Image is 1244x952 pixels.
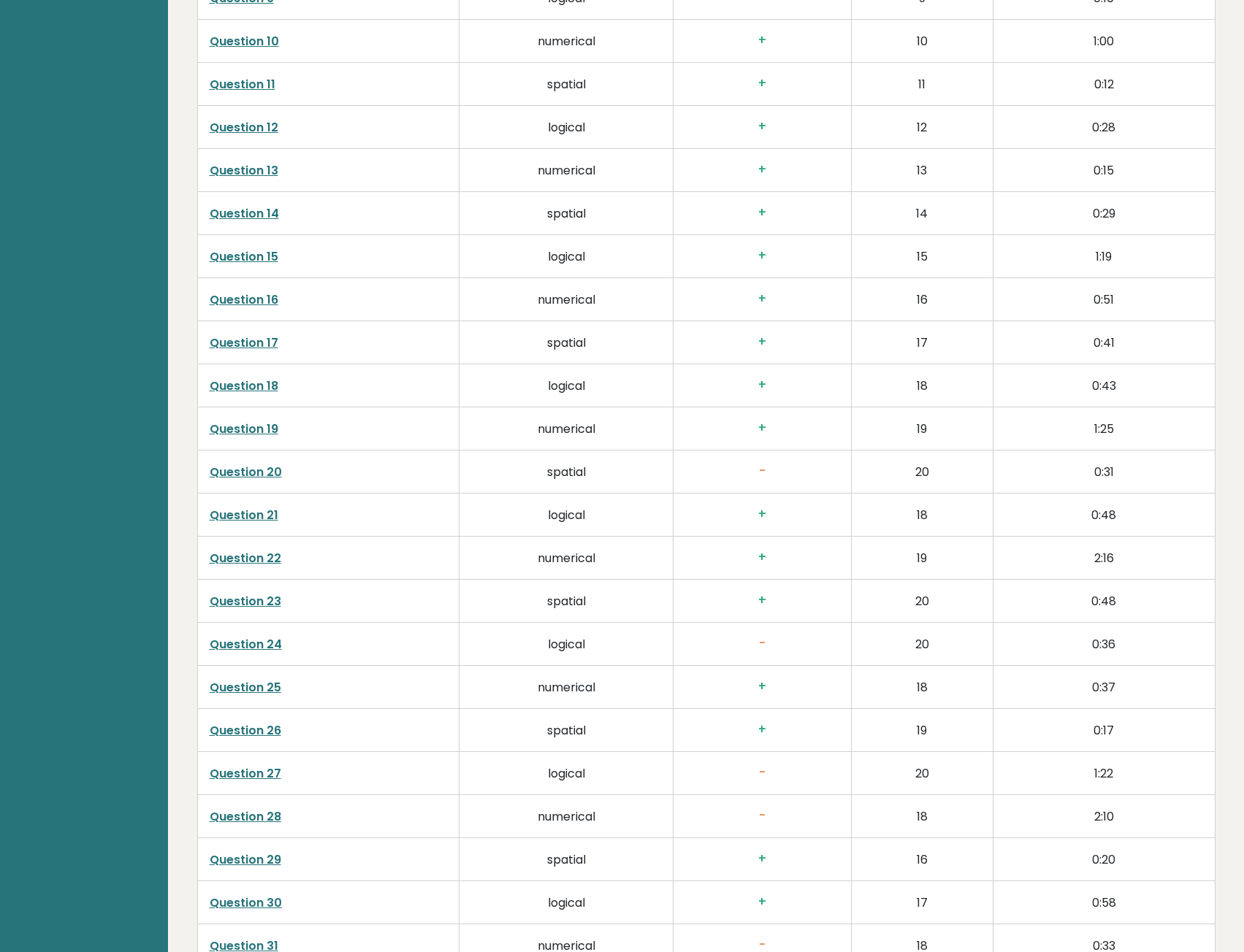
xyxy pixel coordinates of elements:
[685,722,839,737] h3: +
[851,106,993,149] td: 12
[459,364,673,407] td: logical
[993,752,1215,795] td: 1:22
[851,752,993,795] td: 20
[210,162,278,179] a: Question 13
[459,106,673,149] td: logical
[851,149,993,192] td: 13
[851,666,993,709] td: 18
[459,192,673,235] td: spatial
[993,881,1215,924] td: 0:58
[459,321,673,364] td: spatial
[685,76,839,91] h3: +
[459,537,673,580] td: numerical
[993,795,1215,838] td: 2:10
[210,205,279,222] a: Question 14
[210,248,278,265] a: Question 15
[993,278,1215,321] td: 0:51
[210,679,281,696] a: Question 25
[993,63,1215,106] td: 0:12
[210,636,282,653] a: Question 24
[459,580,673,623] td: spatial
[210,33,279,50] a: Question 10
[685,334,839,350] h3: +
[210,464,282,480] a: Question 20
[685,119,839,134] h3: +
[210,894,282,911] a: Question 30
[851,192,993,235] td: 14
[685,851,839,867] h3: +
[459,450,673,494] td: spatial
[851,63,993,106] td: 11
[993,838,1215,881] td: 0:20
[993,20,1215,63] td: 1:00
[685,421,839,436] h3: +
[993,494,1215,537] td: 0:48
[210,334,278,351] a: Question 17
[685,808,839,824] h3: -
[459,63,673,106] td: spatial
[210,377,278,394] a: Question 18
[210,808,281,825] a: Question 28
[993,364,1215,407] td: 0:43
[459,235,673,278] td: logical
[685,550,839,565] h3: +
[993,666,1215,709] td: 0:37
[210,851,281,868] a: Question 29
[851,623,993,666] td: 20
[459,20,673,63] td: numerical
[210,291,278,308] a: Question 16
[851,537,993,580] td: 19
[851,20,993,63] td: 10
[851,364,993,407] td: 18
[851,494,993,537] td: 18
[685,162,839,177] h3: +
[685,765,839,780] h3: -
[851,580,993,623] td: 20
[210,507,278,523] a: Question 21
[993,235,1215,278] td: 1:19
[210,593,281,610] a: Question 23
[851,881,993,924] td: 17
[685,205,839,220] h3: +
[459,881,673,924] td: logical
[685,377,839,393] h3: +
[459,623,673,666] td: logical
[459,666,673,709] td: numerical
[993,321,1215,364] td: 0:41
[993,149,1215,192] td: 0:15
[685,894,839,910] h3: +
[459,149,673,192] td: numerical
[685,464,839,479] h3: -
[459,795,673,838] td: numerical
[210,421,278,437] a: Question 19
[685,679,839,694] h3: +
[993,407,1215,450] td: 1:25
[210,76,275,93] a: Question 11
[993,450,1215,494] td: 0:31
[851,278,993,321] td: 16
[851,407,993,450] td: 19
[851,450,993,494] td: 20
[459,752,673,795] td: logical
[851,235,993,278] td: 15
[685,248,839,264] h3: +
[685,507,839,522] h3: +
[685,636,839,651] h3: -
[210,722,281,739] a: Question 26
[459,278,673,321] td: numerical
[993,709,1215,752] td: 0:17
[851,838,993,881] td: 16
[685,291,839,307] h3: +
[851,709,993,752] td: 19
[210,765,281,782] a: Question 27
[851,321,993,364] td: 17
[685,593,839,608] h3: +
[685,33,839,48] h3: +
[993,623,1215,666] td: 0:36
[993,192,1215,235] td: 0:29
[210,119,278,136] a: Question 12
[210,550,281,567] a: Question 22
[459,838,673,881] td: spatial
[459,709,673,752] td: spatial
[459,407,673,450] td: numerical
